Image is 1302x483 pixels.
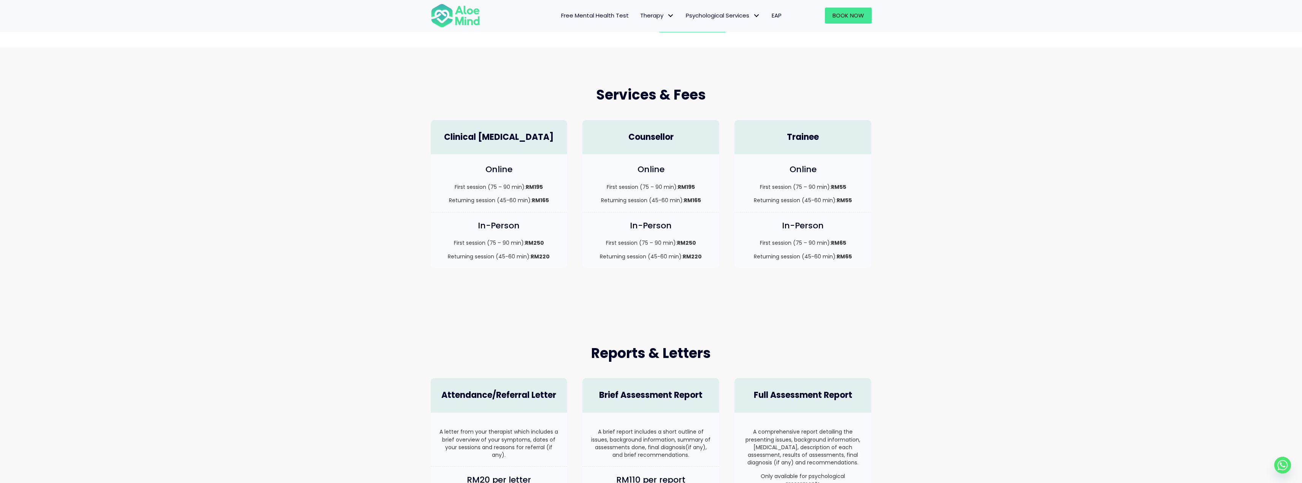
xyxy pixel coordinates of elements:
[438,196,560,204] p: Returning session (45-60 min):
[742,164,864,176] h4: Online
[684,196,701,204] strong: RM165
[742,183,864,191] p: First session (75 – 90 min):
[590,131,712,143] h4: Counsellor
[590,164,712,176] h4: Online
[590,239,712,247] p: First session (75 – 90 min):
[438,253,560,260] p: Returning session (45-60 min):
[772,11,782,19] span: EAP
[555,8,634,24] a: Free Mental Health Test
[532,196,549,204] strong: RM165
[438,183,560,191] p: First session (75 – 90 min):
[590,428,712,459] p: A brief report includes a short outline of issues, background information, summary of assessments...
[438,390,560,401] h4: Attendance/Referral Letter
[837,196,852,204] strong: RM55
[561,11,629,19] span: Free Mental Health Test
[837,253,852,260] strong: RM65
[634,8,680,24] a: TherapyTherapy: submenu
[686,11,760,19] span: Psychological Services
[438,164,560,176] h4: Online
[766,8,787,24] a: EAP
[680,8,766,24] a: Psychological ServicesPsychological Services: submenu
[833,11,864,19] span: Book Now
[742,220,864,232] h4: In-Person
[742,131,864,143] h4: Trainee
[665,10,676,21] span: Therapy: submenu
[526,183,543,191] strong: RM195
[742,390,864,401] h4: Full Assessment Report
[591,344,711,363] span: Reports & Letters
[590,220,712,232] h4: In-Person
[742,239,864,247] p: First session (75 – 90 min):
[590,253,712,260] p: Returning session (45-60 min):
[831,239,846,247] strong: RM65
[438,428,560,459] p: A letter from your therapist which includes a brief overview of your symptoms, dates of your sess...
[438,239,560,247] p: First session (75 – 90 min):
[751,10,762,21] span: Psychological Services: submenu
[742,196,864,204] p: Returning session (45-60 min):
[831,183,846,191] strong: RM55
[525,239,544,247] strong: RM250
[590,390,712,401] h4: Brief Assessment Report
[640,11,674,19] span: Therapy
[742,253,864,260] p: Returning session (45-60 min):
[531,253,550,260] strong: RM220
[742,428,864,466] p: A comprehensive report detailing the presenting issues, background information, [MEDICAL_DATA], d...
[490,8,787,24] nav: Menu
[683,253,702,260] strong: RM220
[590,183,712,191] p: First session (75 – 90 min):
[677,239,696,247] strong: RM250
[431,3,480,28] img: Aloe mind Logo
[1274,457,1291,473] a: Whatsapp
[596,85,706,105] span: Services & Fees
[438,220,560,232] h4: In-Person
[438,131,560,143] h4: Clinical [MEDICAL_DATA]
[590,196,712,204] p: Returning session (45-60 min):
[678,183,695,191] strong: RM195
[825,8,872,24] a: Book Now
